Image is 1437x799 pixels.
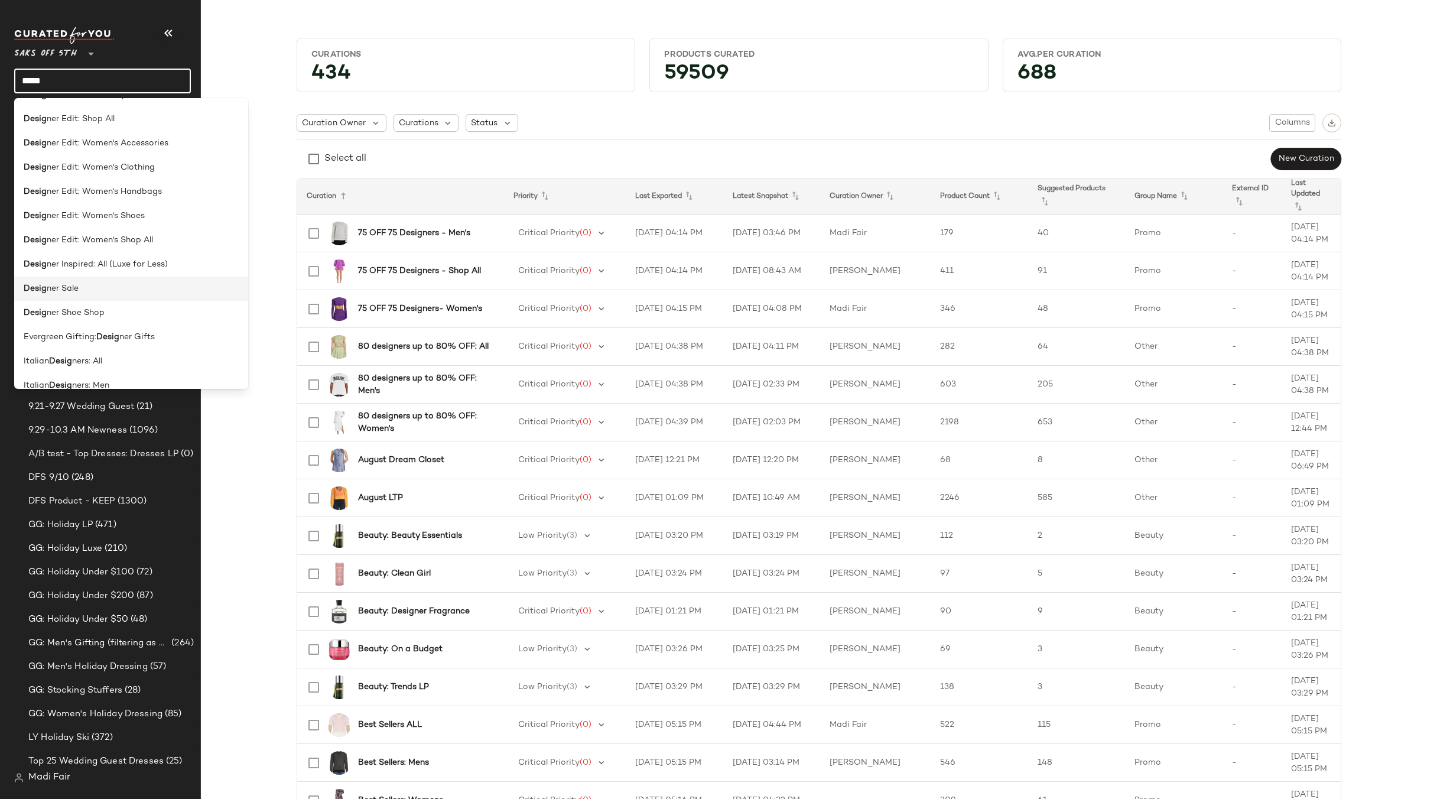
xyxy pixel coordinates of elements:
td: [DATE] 04:39 PM [626,404,723,441]
td: [PERSON_NAME] [820,555,931,593]
td: 9 [1028,593,1126,631]
span: Low Priority [518,531,567,540]
b: 80 designers up to 80% OFF: Women's [358,410,490,435]
b: Desig [24,234,47,246]
span: ner Edit: Women's Shop All [47,234,153,246]
span: (0) [580,720,591,729]
td: [DATE] 12:21 PM [626,441,723,479]
button: Columns [1269,114,1315,132]
span: ner Edit: Shop All [47,113,115,125]
td: [DATE] 01:09 PM [626,479,723,517]
div: Products Curated [664,49,973,60]
td: 64 [1028,328,1126,366]
b: August LTP [358,492,403,504]
b: Desig [24,258,47,271]
span: Top 25 Wedding Guest Dresses [28,755,164,768]
td: [DATE] 01:21 PM [723,593,821,631]
b: Desig [24,186,47,198]
td: [DATE] 05:15 PM [1282,744,1341,782]
b: Desig [24,113,47,125]
span: GG: Men's Gifting (filtering as women's) [28,636,169,650]
img: 0400013833385 [327,638,351,661]
b: 75 OFF 75 Designers - Shop All [358,265,481,277]
td: [PERSON_NAME] [820,479,931,517]
td: 585 [1028,479,1126,517]
b: Best Sellers ALL [358,719,422,731]
span: (0) [580,758,591,767]
b: Desig [49,379,72,392]
span: Critical Priority [518,418,580,427]
td: [DATE] 06:49 PM [1282,441,1341,479]
td: [DATE] 04:15 PM [626,290,723,328]
b: Desig [24,137,47,150]
b: 75 OFF 75 Designers- Women's [358,303,482,315]
td: - [1223,328,1282,366]
img: 0400021981514_BLACKSTORM [327,751,351,775]
td: 69 [931,631,1028,668]
b: August Dream Closet [358,454,444,466]
span: ners: All [72,355,102,368]
b: Desig [24,210,47,222]
td: [DATE] 03:25 PM [723,631,821,668]
td: [DATE] 05:15 PM [1282,706,1341,744]
td: [DATE] 03:20 PM [1282,517,1341,555]
td: [DATE] 04:15 PM [1282,290,1341,328]
td: 346 [931,290,1028,328]
span: Critical Priority [518,493,580,502]
img: 0400022500702_IVORY [327,222,351,245]
span: New Curation [1278,154,1334,164]
td: [DATE] 03:24 PM [723,555,821,593]
td: 115 [1028,706,1126,744]
span: GG: Holiday Luxe [28,542,102,556]
img: 0400016980185 [327,562,351,586]
td: 2 [1028,517,1126,555]
td: Promo [1125,290,1223,328]
td: [PERSON_NAME] [820,593,931,631]
div: Curations [311,49,620,60]
span: Critical Priority [518,758,580,767]
td: [DATE] 04:14 PM [1282,215,1341,252]
td: - [1223,555,1282,593]
td: Beauty [1125,517,1223,555]
td: 5 [1028,555,1126,593]
span: 9.21-9.27 Wedding Guest [28,400,134,414]
b: Best Sellers: Mens [358,756,429,769]
img: 0400022406067_GRAPE [327,297,351,321]
th: External ID [1223,178,1282,215]
td: [DATE] 03:29 PM [626,668,723,706]
span: ner Sale [47,282,79,295]
img: 0400095917228 [327,675,351,699]
td: 2246 [931,479,1028,517]
span: Columns [1275,118,1310,128]
span: (0) [580,607,591,616]
td: [DATE] 12:20 PM [723,441,821,479]
td: [PERSON_NAME] [820,328,931,366]
img: 0400022730229_WHITE [327,411,351,434]
b: Beauty: On a Budget [358,643,443,655]
td: Other [1125,366,1223,404]
td: - [1223,479,1282,517]
td: 91 [1028,252,1126,290]
span: (3) [567,645,577,654]
span: Italian [24,379,49,392]
td: - [1223,517,1282,555]
img: svg%3e [14,773,24,782]
img: 0400022937105_SAGE [327,335,351,359]
td: 3 [1028,668,1126,706]
div: 434 [302,65,630,87]
span: (264) [169,636,194,650]
b: 80 designers up to 80% OFF: All [358,340,489,353]
td: [PERSON_NAME] [820,366,931,404]
img: 0400017415376 [327,486,351,510]
span: ner Inspired: All (Luxe for Less) [47,258,168,271]
td: 40 [1028,215,1126,252]
span: (1096) [127,424,158,437]
span: Critical Priority [518,720,580,729]
img: 0400019731762 [327,600,351,623]
td: 2198 [931,404,1028,441]
span: Low Priority [518,683,567,691]
td: [PERSON_NAME] [820,252,931,290]
th: Curation Owner [820,178,931,215]
td: - [1223,404,1282,441]
span: ner Edit: Women's Handbags [47,186,162,198]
